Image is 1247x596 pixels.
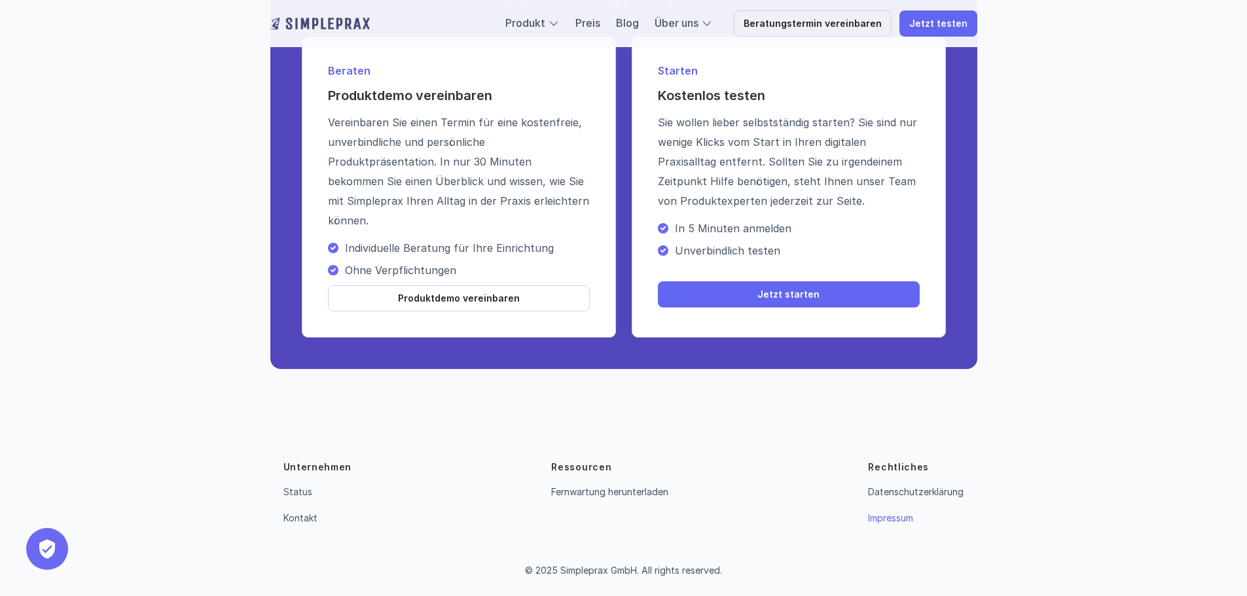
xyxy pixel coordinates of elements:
p: Unternehmen [283,461,352,474]
p: Jetzt testen [909,18,967,29]
a: Blog [616,16,639,29]
h4: Produktdemo vereinbaren [328,86,590,105]
p: Unverbindlich testen [675,244,920,257]
p: Individuelle Beratung für Ihre Einrichtung [345,241,590,254]
p: Ohne Verpflichtungen [345,264,590,277]
p: Beratungstermin vereinbaren [744,18,882,29]
p: Starten [658,63,920,79]
a: Produktdemo vereinbaren [328,285,590,311]
a: Status [283,486,312,497]
p: Ressourcen [551,461,611,474]
a: Kontakt [283,512,317,523]
a: Fernwartung herunterladen [551,486,668,497]
p: In 5 Minuten anmelden [675,222,920,235]
p: Jetzt starten [757,289,820,300]
p: Vereinbaren Sie einen Termin für eine kostenfreie, unverbindliche und persönliche Produktpräsenta... [328,113,590,230]
a: Impressum [868,512,913,523]
a: Beratungstermin vereinbaren [734,10,892,37]
a: Datenschutzerklärung [868,486,964,497]
a: Produkt [505,16,545,29]
p: Sie wollen lieber selbstständig starten? Sie sind nur wenige Klicks vom Start in Ihren digitalen ... [658,113,920,211]
p: Produktdemo vereinbaren [398,293,520,304]
a: Über uns [655,16,698,29]
a: Jetzt testen [899,10,977,37]
h4: Kostenlos testen [658,86,920,105]
a: Preis [575,16,600,29]
p: Rechtliches [868,461,929,474]
a: Jetzt starten [658,281,920,307]
p: Beraten [328,63,590,79]
p: © 2025 Simpleprax GmbH. All rights reserved. [525,565,722,576]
